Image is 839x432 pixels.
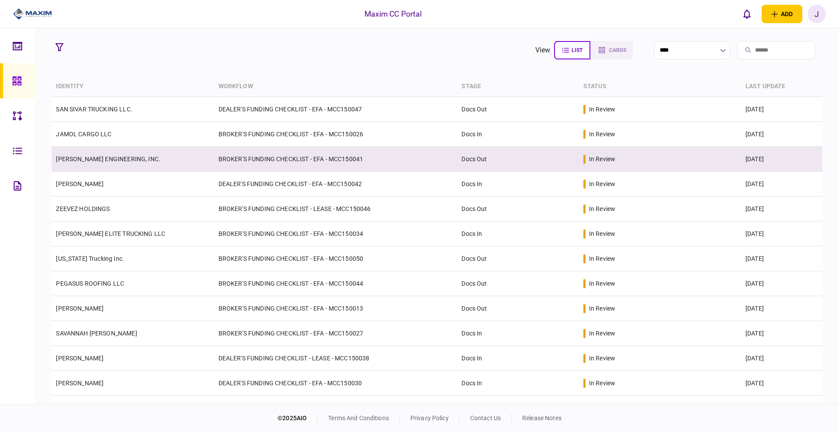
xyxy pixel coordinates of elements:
td: [DATE] [741,197,822,221]
div: in review [589,354,615,363]
div: in review [589,229,615,238]
td: DEALER'S FUNDING CHECKLIST - EFA - MCC150030 [214,371,458,396]
a: privacy policy [410,415,449,422]
td: [DATE] [741,122,822,147]
td: [DATE] [741,321,822,346]
td: Docs In [457,396,579,422]
div: in review [589,105,615,114]
button: open notifications list [738,5,756,23]
a: terms and conditions [328,415,389,422]
a: contact us [470,415,501,422]
a: [PERSON_NAME] [56,380,104,387]
td: [DATE] [741,296,822,321]
div: in review [589,130,615,138]
div: in review [589,329,615,338]
div: view [535,45,551,55]
td: Docs In [457,221,579,246]
td: Docs In [457,122,579,147]
td: BROKER'S FUNDING CHECKLIST - EFA - MCC150003 ELOHIM-JIREH TRANSPORT LLC [214,396,458,422]
img: client company logo [13,7,52,21]
td: Docs In [457,172,579,197]
td: DEALER'S FUNDING CHECKLIST - EFA - MCC150047 [214,97,458,122]
a: SAVANNAH [PERSON_NAME] [56,330,137,337]
button: J [808,5,826,23]
div: in review [589,279,615,288]
td: BROKER'S FUNDING CHECKLIST - EFA - MCC150044 [214,271,458,296]
div: Maxim CC Portal [364,8,422,20]
a: JAMOL CARGO LLC [56,131,111,138]
a: [PERSON_NAME] [56,180,104,187]
th: last update [741,76,822,97]
div: in review [589,379,615,387]
button: list [554,41,590,59]
div: in review [589,304,615,313]
span: list [572,47,582,53]
td: BROKER'S FUNDING CHECKLIST - LEASE - MCC150046 [214,197,458,221]
span: cards [609,47,626,53]
td: [DATE] [741,271,822,296]
td: DEALER'S FUNDING CHECKLIST - EFA - MCC150042 [214,172,458,197]
a: release notes [522,415,562,422]
td: [DATE] [741,97,822,122]
td: [DATE] [741,371,822,396]
td: Docs Out [457,271,579,296]
a: [PERSON_NAME] [56,305,104,312]
a: [US_STATE] Trucking Inc. [56,255,124,262]
td: Docs Out [457,97,579,122]
button: open adding identity options [762,5,802,23]
td: DEALER'S FUNDING CHECKLIST - LEASE - MCC150038 [214,346,458,371]
th: identity [52,76,214,97]
td: BROKER'S FUNDING CHECKLIST - EFA - MCC150034 [214,221,458,246]
td: Docs Out [457,296,579,321]
td: [DATE] [741,221,822,246]
a: SAN SIVAR TRUCKING LLC. [56,106,132,113]
td: Docs In [457,346,579,371]
td: BROKER'S FUNDING CHECKLIST - EFA - MCC150041 [214,147,458,172]
div: in review [589,254,615,263]
td: BROKER'S FUNDING CHECKLIST - EFA - MCC150026 [214,122,458,147]
div: in review [589,204,615,213]
div: in review [589,180,615,188]
td: BROKER'S FUNDING CHECKLIST - EFA - MCC150013 [214,296,458,321]
td: [DATE] [741,396,822,422]
td: Docs In [457,321,579,346]
a: ZEEVEZ HOLDINGS [56,205,110,212]
td: Docs Out [457,246,579,271]
div: in review [589,155,615,163]
button: cards [590,41,633,59]
th: stage [457,76,579,97]
th: status [579,76,741,97]
td: Docs Out [457,147,579,172]
td: BROKER'S FUNDING CHECKLIST - EFA - MCC150027 [214,321,458,346]
a: [PERSON_NAME] [56,355,104,362]
td: [DATE] [741,246,822,271]
td: [DATE] [741,172,822,197]
a: [PERSON_NAME] ENGINEERING, INC. [56,156,160,162]
td: Docs In [457,371,579,396]
div: © 2025 AIO [277,414,318,423]
td: [DATE] [741,346,822,371]
th: workflow [214,76,458,97]
a: [PERSON_NAME] ELITE TRUCKING LLC [56,230,165,237]
td: [DATE] [741,147,822,172]
a: PEGASUS ROOFING LLC [56,280,124,287]
td: Docs Out [457,197,579,221]
td: BROKER'S FUNDING CHECKLIST - EFA - MCC150050 [214,246,458,271]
